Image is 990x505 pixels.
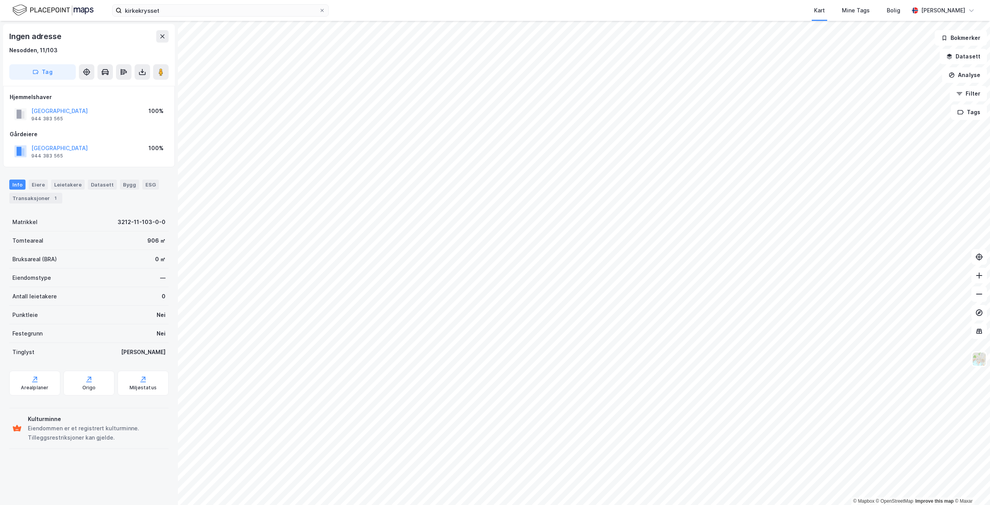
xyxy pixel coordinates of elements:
iframe: Chat Widget [951,468,990,505]
div: Kulturminne [28,414,166,424]
div: Bolig [887,6,900,15]
div: [PERSON_NAME] [921,6,965,15]
div: Eiendommen er et registrert kulturminne. Tilleggsrestriksjoner kan gjelde. [28,424,166,442]
div: Bruksareal (BRA) [12,255,57,264]
a: Improve this map [915,498,954,504]
button: Tag [9,64,76,80]
div: ESG [142,180,159,190]
div: 0 ㎡ [155,255,166,264]
div: Mine Tags [842,6,870,15]
a: OpenStreetMap [876,498,913,504]
div: Nei [157,310,166,320]
div: Hjemmelshaver [10,92,168,102]
div: Info [9,180,26,190]
div: 100% [148,144,164,153]
div: Datasett [88,180,117,190]
div: Kontrollprogram for chat [951,468,990,505]
div: Punktleie [12,310,38,320]
div: 100% [148,106,164,116]
div: Origo [82,385,96,391]
img: Z [972,352,987,366]
button: Filter [950,86,987,101]
div: Eiendomstype [12,273,51,282]
img: logo.f888ab2527a4732fd821a326f86c7f29.svg [12,3,94,17]
div: 906 ㎡ [147,236,166,245]
div: Miljøstatus [130,385,157,391]
div: Tomteareal [12,236,43,245]
div: Transaksjoner [9,193,62,204]
div: 3212-11-103-0-0 [118,217,166,227]
div: Nei [157,329,166,338]
div: Leietakere [51,180,85,190]
button: Analyse [942,67,987,83]
div: Gårdeiere [10,130,168,139]
div: Arealplaner [21,385,48,391]
div: Tinglyst [12,348,34,357]
button: Tags [951,104,987,120]
div: Kart [814,6,825,15]
div: Festegrunn [12,329,43,338]
div: Nesodden, 11/103 [9,46,58,55]
div: 944 383 565 [31,116,63,122]
div: 1 [51,194,59,202]
div: Matrikkel [12,217,38,227]
div: 0 [162,292,166,301]
div: 944 383 565 [31,153,63,159]
button: Datasett [940,49,987,64]
div: [PERSON_NAME] [121,348,166,357]
a: Mapbox [853,498,874,504]
input: Søk på adresse, matrikkel, gårdeiere, leietakere eller personer [122,5,319,16]
div: Bygg [120,180,139,190]
div: Antall leietakere [12,292,57,301]
div: — [160,273,166,282]
div: Ingen adresse [9,30,63,43]
div: Eiere [29,180,48,190]
button: Bokmerker [935,30,987,46]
